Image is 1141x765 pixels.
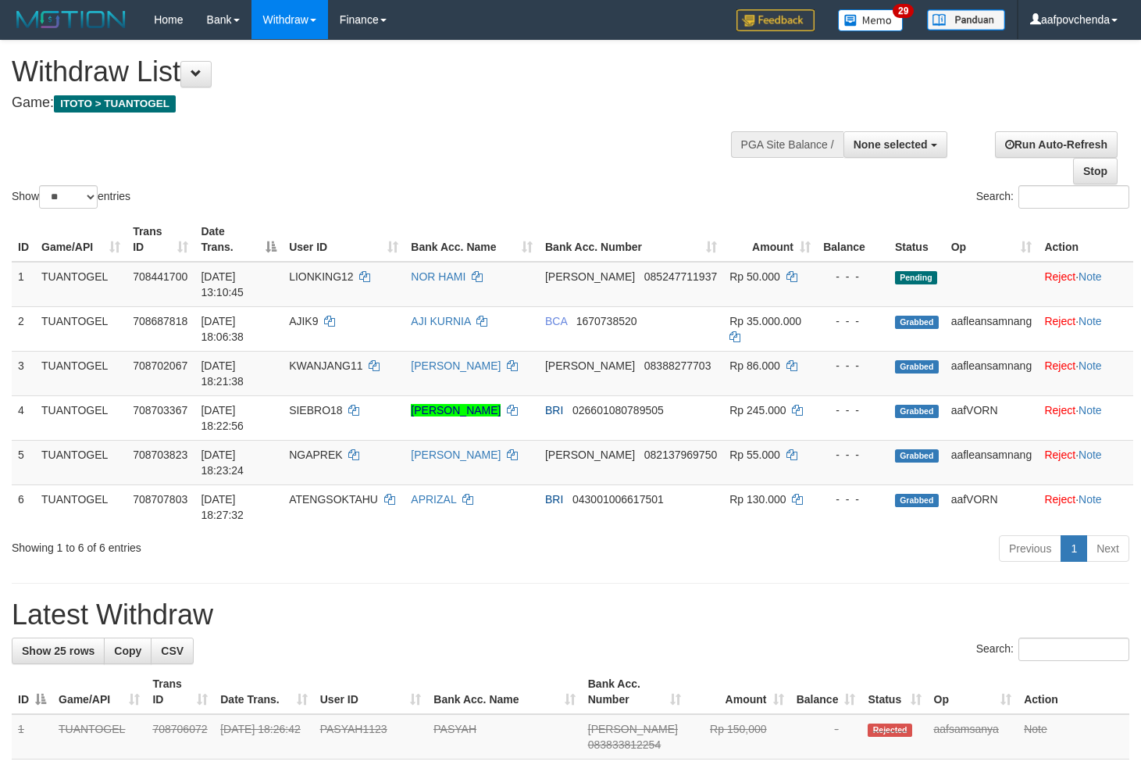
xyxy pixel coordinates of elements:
td: aafleansamnang [945,440,1039,484]
td: · [1038,351,1133,395]
td: TUANTOGEL [35,440,127,484]
span: AJIK9 [289,315,318,327]
td: - [790,714,862,760]
span: [PERSON_NAME] [545,359,635,372]
a: Reject [1044,359,1075,372]
td: 1 [12,262,35,307]
span: [DATE] 13:10:45 [201,270,244,298]
span: Copy 083833812254 to clipboard [588,738,661,751]
a: Show 25 rows [12,638,105,664]
a: CSV [151,638,194,664]
td: TUANTOGEL [35,351,127,395]
span: 29 [893,4,914,18]
a: Stop [1073,158,1118,184]
span: 708702067 [133,359,187,372]
th: Amount: activate to sort column ascending [723,217,817,262]
span: Rp 130.000 [729,493,786,506]
img: Feedback.jpg [736,9,815,31]
th: Amount: activate to sort column ascending [687,670,790,714]
div: - - - [823,269,882,284]
a: Next [1086,535,1129,562]
div: - - - [823,447,882,463]
span: [DATE] 18:23:24 [201,449,244,477]
a: Reject [1044,449,1075,461]
img: panduan.png [927,9,1005,30]
th: Balance: activate to sort column ascending [790,670,862,714]
button: None selected [843,131,947,158]
th: Date Trans.: activate to sort column descending [194,217,283,262]
span: Grabbed [895,494,939,507]
td: aafVORN [945,484,1039,529]
span: Rp 35.000.000 [729,315,801,327]
td: TUANTOGEL [35,262,127,307]
th: ID: activate to sort column descending [12,670,52,714]
input: Search: [1018,638,1129,661]
th: User ID: activate to sort column ascending [283,217,405,262]
td: PASYAH1123 [314,714,428,760]
span: Pending [895,271,937,284]
div: - - - [823,313,882,329]
th: Trans ID: activate to sort column ascending [127,217,194,262]
th: Action [1018,670,1129,714]
a: [PERSON_NAME] [411,449,501,461]
label: Search: [976,638,1129,661]
span: [DATE] 18:21:38 [201,359,244,388]
span: Copy 085247711937 to clipboard [644,270,717,283]
td: aafsamsanya [928,714,1018,760]
a: [PERSON_NAME] [411,404,501,416]
a: NOR HAMI [411,270,465,283]
td: 4 [12,395,35,440]
th: Bank Acc. Number: activate to sort column ascending [582,670,687,714]
th: Bank Acc. Name: activate to sort column ascending [427,670,581,714]
a: Reject [1044,315,1075,327]
span: ATENGSOKTAHU [289,493,378,506]
a: Run Auto-Refresh [995,131,1118,158]
td: Rp 150,000 [687,714,790,760]
span: Rp 50.000 [729,270,780,283]
a: AJI KURNIA [411,315,470,327]
a: Reject [1044,270,1075,283]
span: 708703823 [133,449,187,461]
h1: Withdraw List [12,56,745,88]
span: [PERSON_NAME] [545,270,635,283]
th: Game/API: activate to sort column ascending [52,670,146,714]
th: ID [12,217,35,262]
span: [DATE] 18:27:32 [201,493,244,521]
a: Note [1079,449,1102,461]
a: Note [1079,270,1102,283]
span: Copy 1670738520 to clipboard [576,315,637,327]
th: Status: activate to sort column ascending [861,670,927,714]
a: Reject [1044,493,1075,506]
h1: Latest Withdraw [12,599,1129,631]
span: NGAPREK [289,449,342,461]
span: Rp 245.000 [729,404,786,416]
td: · [1038,395,1133,440]
td: TUANTOGEL [52,714,146,760]
a: Note [1079,315,1102,327]
td: · [1038,440,1133,484]
span: LIONKING12 [289,270,353,283]
span: 708703367 [133,404,187,416]
div: PGA Site Balance / [731,131,843,158]
span: Copy 082137969750 to clipboard [644,449,717,461]
a: APRIZAL [411,493,456,506]
div: - - - [823,358,882,374]
th: Balance [817,217,889,262]
th: Trans ID: activate to sort column ascending [146,670,214,714]
div: - - - [823,402,882,418]
img: MOTION_logo.png [12,8,130,31]
a: Copy [104,638,152,664]
th: Bank Acc. Number: activate to sort column ascending [539,217,723,262]
span: [DATE] 18:22:56 [201,404,244,432]
th: User ID: activate to sort column ascending [314,670,428,714]
span: Grabbed [895,449,939,463]
span: BRI [545,404,563,416]
div: Showing 1 to 6 of 6 entries [12,534,464,556]
span: CSV [161,645,184,657]
span: Grabbed [895,405,939,418]
span: Rejected [868,724,911,737]
td: · [1038,484,1133,529]
span: 708707803 [133,493,187,506]
td: aafVORN [945,395,1039,440]
th: Op: activate to sort column ascending [928,670,1018,714]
